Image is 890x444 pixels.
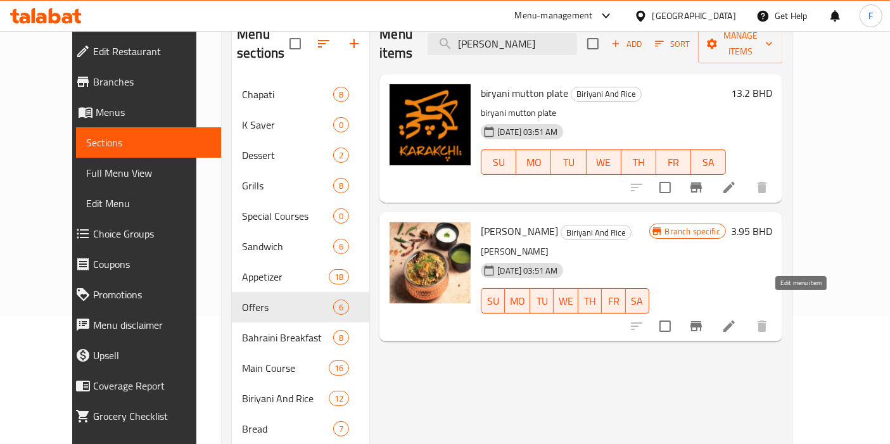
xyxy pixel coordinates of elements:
[731,222,772,240] h6: 3.95 BHD
[551,149,586,175] button: TU
[242,360,329,376] span: Main Course
[232,353,369,383] div: Main Course16
[65,219,221,249] a: Choice Groups
[242,87,333,102] div: Chapati
[486,153,511,172] span: SU
[602,288,625,314] button: FR
[93,409,211,424] span: Grocery Checklist
[333,208,349,224] div: items
[93,378,211,393] span: Coverage Report
[232,292,369,322] div: Offers6
[510,292,525,310] span: MO
[486,292,500,310] span: SU
[481,222,558,241] span: [PERSON_NAME]
[333,330,349,345] div: items
[232,140,369,170] div: Dessert2
[65,310,221,340] a: Menu disclaimer
[242,178,333,193] span: Grills
[93,44,211,59] span: Edit Restaurant
[242,239,333,254] div: Sandwich
[530,288,554,314] button: TU
[334,210,348,222] span: 0
[232,414,369,444] div: Bread7
[698,24,783,63] button: Manage items
[609,37,644,51] span: Add
[329,362,348,374] span: 16
[481,288,505,314] button: SU
[86,135,211,150] span: Sections
[93,348,211,363] span: Upsell
[606,34,647,54] button: Add
[505,288,530,314] button: MO
[652,34,693,54] button: Sort
[535,292,549,310] span: TU
[242,208,333,224] span: Special Courses
[580,30,606,57] span: Select section
[333,421,349,436] div: items
[65,97,221,127] a: Menus
[329,360,349,376] div: items
[515,8,593,23] div: Menu-management
[521,153,546,172] span: MO
[747,172,777,203] button: delete
[242,269,329,284] div: Appetizer
[232,110,369,140] div: K Saver0
[65,371,221,401] a: Coverage Report
[334,301,348,314] span: 6
[621,149,656,175] button: TH
[492,265,563,277] span: [DATE] 03:51 AM
[96,105,211,120] span: Menus
[333,300,349,315] div: items
[390,84,471,165] img: biryani mutton plate
[481,84,568,103] span: biryani mutton plate
[681,172,711,203] button: Branch-specific-item
[65,249,221,279] a: Coupons
[333,117,349,132] div: items
[329,271,348,283] span: 18
[708,28,773,60] span: Manage items
[606,34,647,54] span: Add item
[334,332,348,344] span: 8
[428,33,577,55] input: search
[333,148,349,163] div: items
[86,196,211,211] span: Edit Menu
[76,188,221,219] a: Edit Menu
[631,292,644,310] span: SA
[237,25,289,63] h2: Menu sections
[554,288,578,314] button: WE
[561,225,631,240] span: Biriyani And Rice
[731,84,772,102] h6: 13.2 BHD
[492,126,563,138] span: [DATE] 03:51 AM
[379,25,412,63] h2: Menu items
[93,226,211,241] span: Choice Groups
[559,292,573,310] span: WE
[93,317,211,333] span: Menu disclaimer
[282,30,308,57] span: Select all sections
[242,148,333,163] span: Dessert
[329,269,349,284] div: items
[242,300,333,315] span: Offers
[661,153,686,172] span: FR
[607,292,620,310] span: FR
[93,74,211,89] span: Branches
[868,9,873,23] span: F
[334,241,348,253] span: 6
[747,311,777,341] button: delete
[242,421,333,436] span: Bread
[571,87,641,101] span: Biriyani And Rice
[656,149,691,175] button: FR
[626,153,651,172] span: TH
[232,201,369,231] div: Special Courses0
[647,34,698,54] span: Sort items
[334,423,348,435] span: 7
[556,153,581,172] span: TU
[242,391,329,406] span: Biriyani And Rice
[86,165,211,181] span: Full Menu View
[696,153,721,172] span: SA
[242,117,333,132] span: K Saver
